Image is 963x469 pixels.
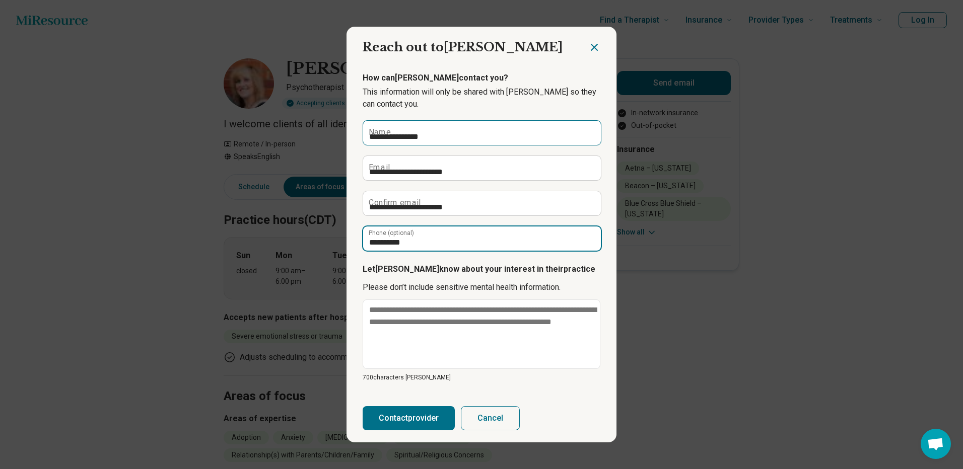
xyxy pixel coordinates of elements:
[369,164,390,172] label: Email
[363,406,455,430] button: Contactprovider
[461,406,520,430] button: Cancel
[369,128,391,136] label: Name
[363,263,600,275] p: Let [PERSON_NAME] know about your interest in their practice
[363,86,600,110] p: This information will only be shared with [PERSON_NAME] so they can contact you.
[363,40,563,54] span: Reach out to [PERSON_NAME]
[369,230,414,236] label: Phone (optional)
[363,281,600,293] p: Please don’t include sensitive mental health information.
[363,373,600,382] p: 700 characters [PERSON_NAME]
[588,41,600,53] button: Close dialog
[369,199,421,207] label: Confirm email
[363,72,600,84] p: How can [PERSON_NAME] contact you?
